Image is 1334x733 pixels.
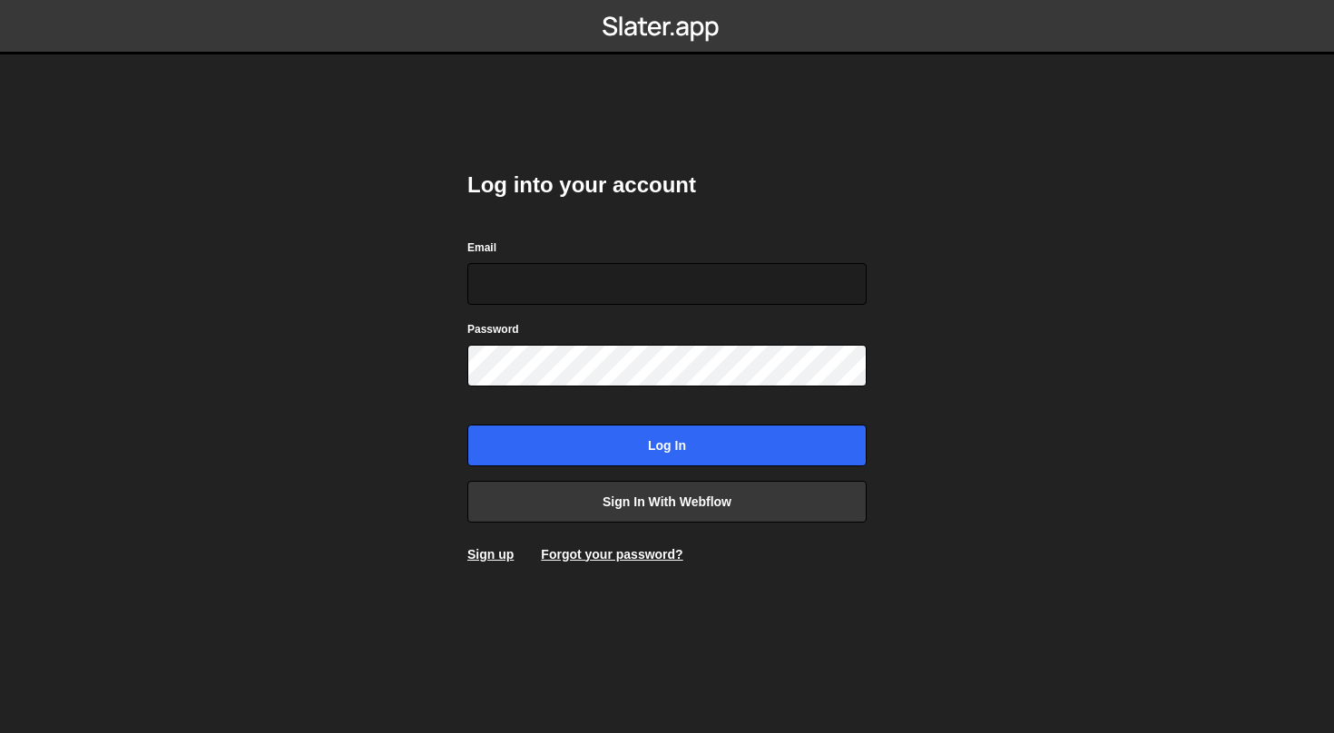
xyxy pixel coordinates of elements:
a: Sign up [467,547,514,562]
a: Sign in with Webflow [467,481,867,523]
a: Forgot your password? [541,547,682,562]
label: Email [467,239,496,257]
h2: Log into your account [467,171,867,200]
label: Password [467,320,519,338]
input: Log in [467,425,867,466]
